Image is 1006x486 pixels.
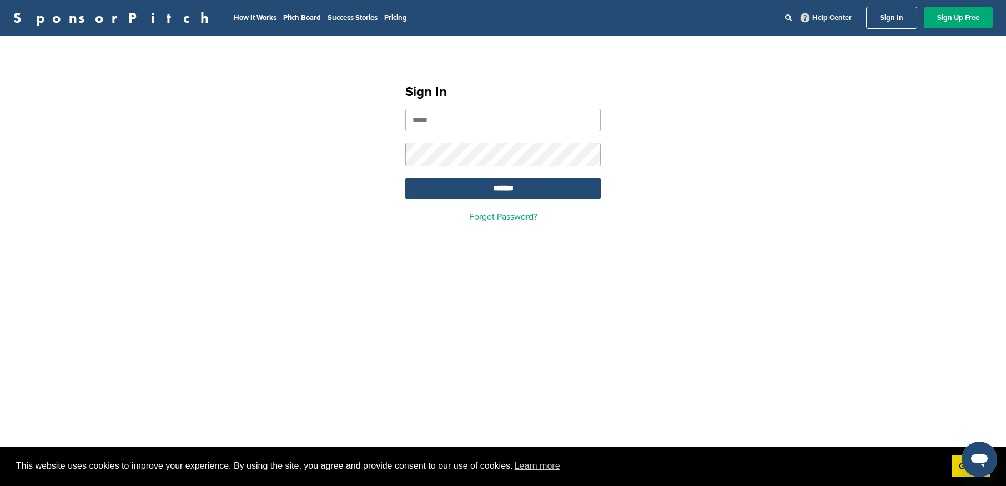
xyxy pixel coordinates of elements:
[13,11,216,25] a: SponsorPitch
[798,11,854,24] a: Help Center
[328,13,378,22] a: Success Stories
[513,458,562,474] a: learn more about cookies
[283,13,321,22] a: Pitch Board
[384,13,407,22] a: Pricing
[866,7,917,29] a: Sign In
[405,82,601,102] h1: Sign In
[962,442,997,477] iframe: Button to launch messaging window
[952,455,990,478] a: dismiss cookie message
[16,458,943,474] span: This website uses cookies to improve your experience. By using the site, you agree and provide co...
[469,211,537,222] a: Forgot Password?
[234,13,276,22] a: How It Works
[924,7,993,28] a: Sign Up Free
